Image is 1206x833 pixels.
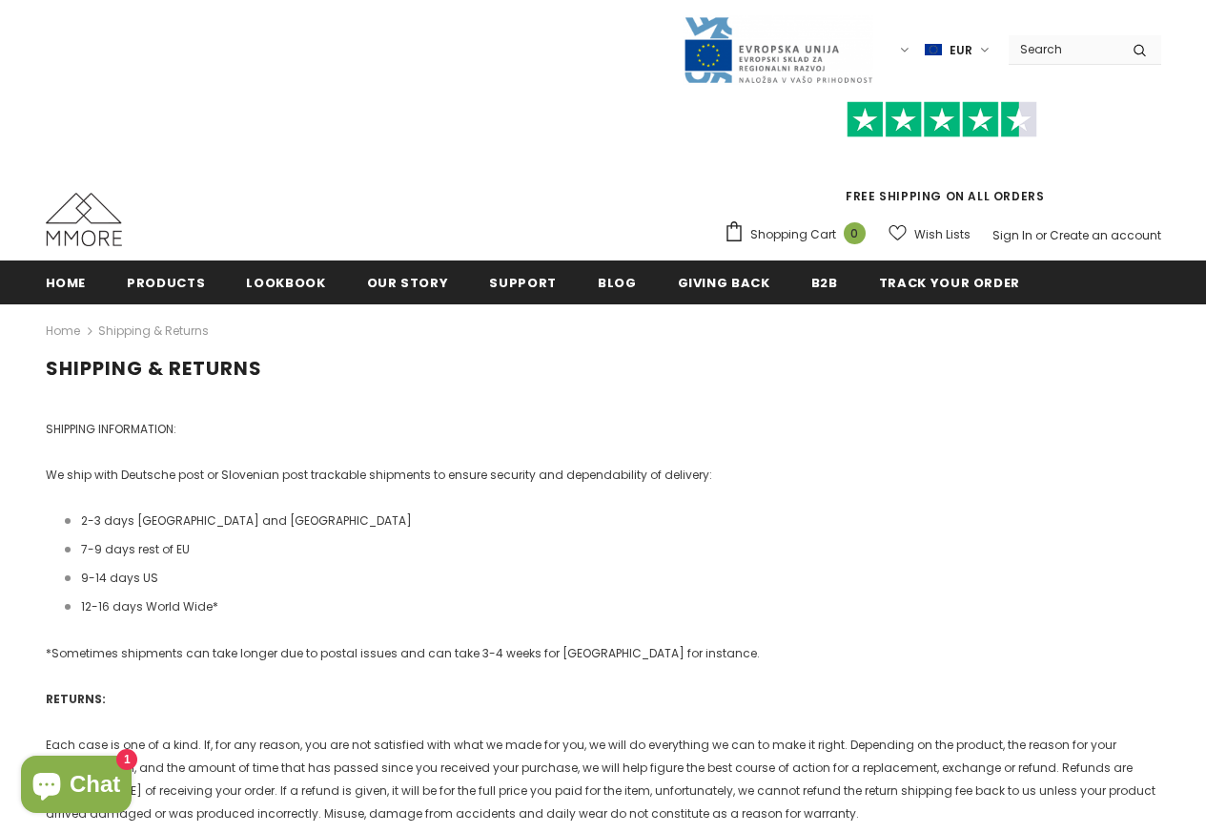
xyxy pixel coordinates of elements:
img: MMORE Cases [46,193,122,246]
span: EUR [950,41,972,60]
span: or [1035,227,1047,243]
a: Track your order [879,260,1020,303]
a: Sign In [992,227,1032,243]
li: 9-14 days US [65,567,1161,590]
span: Home [46,274,87,292]
input: Search Site [1009,35,1118,63]
span: Shopping Cart [750,225,836,244]
a: Lookbook [246,260,325,303]
p: *Sometimes shipments can take longer due to postal issues and can take 3-4 weeks for [GEOGRAPHIC_... [46,642,1161,665]
span: Blog [598,274,637,292]
span: Track your order [879,274,1020,292]
span: Shipping & Returns [98,320,209,343]
span: Lookbook [246,274,325,292]
p: SHIPPING INFORMATION: [46,418,1161,441]
a: Products [127,260,205,303]
span: Shipping & Returns [46,355,262,382]
span: Our Story [367,274,449,292]
img: Javni Razpis [683,15,873,85]
li: 7-9 days rest of EU [65,538,1161,561]
img: Trust Pilot Stars [847,101,1037,138]
p: Each case is one of a kind. If, for any reason, you are not satisfied with what we made for you, ... [46,734,1161,825]
iframe: Customer reviews powered by Trustpilot [724,137,1161,187]
li: 12-16 days World Wide* [65,595,1161,618]
a: Shopping Cart 0 [724,220,875,249]
a: Home [46,320,80,343]
a: Wish Lists [889,218,971,251]
p: We ship with Deutsche post or Slovenian post trackable shipments to ensure security and dependabi... [46,464,1161,487]
a: Our Story [367,260,449,303]
a: Javni Razpis [683,41,873,57]
span: B2B [811,274,838,292]
a: support [489,260,557,303]
strong: RETURNS: [46,691,106,707]
li: 2-3 days [GEOGRAPHIC_DATA] and [GEOGRAPHIC_DATA] [65,510,1161,532]
span: support [489,274,557,292]
span: 0 [844,222,866,244]
a: Giving back [678,260,770,303]
span: Wish Lists [914,225,971,244]
inbox-online-store-chat: Shopify online store chat [15,756,137,818]
a: Blog [598,260,637,303]
a: Create an account [1050,227,1161,243]
a: B2B [811,260,838,303]
span: Giving back [678,274,770,292]
span: FREE SHIPPING ON ALL ORDERS [724,110,1161,204]
span: Products [127,274,205,292]
a: Home [46,260,87,303]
